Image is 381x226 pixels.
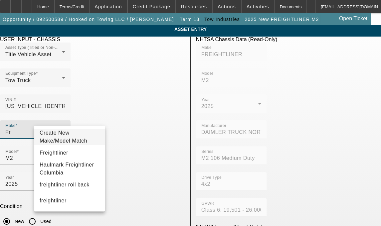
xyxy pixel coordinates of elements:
[218,4,236,9] span: Actions
[247,4,269,9] span: Activities
[178,13,201,25] button: Term 13
[128,0,175,13] button: Credit Package
[40,198,67,203] span: freightliner
[201,123,226,128] mat-label: Manufacturer
[204,17,240,22] span: Tow Industries
[39,218,52,225] label: Used
[5,52,52,57] span: Title Vehicle Asset
[40,182,90,187] span: freightliner roll back
[5,175,14,179] mat-label: Year
[40,150,68,156] span: Freightliner
[243,13,320,25] button: 2025 New FREIGHTLINER M2
[95,4,122,9] span: Application
[176,0,212,13] button: Resources
[201,97,210,102] mat-label: Year
[40,130,87,144] span: Create New Make/Model Match
[5,71,36,76] mat-label: Equipment Type
[40,162,94,175] span: Haulmark Freightliner Columbia
[5,97,16,102] mat-label: VIN #
[5,77,31,83] span: Tow Truck
[5,181,18,187] span: 2025
[133,4,170,9] span: Credit Package
[5,123,16,128] mat-label: Make
[5,149,17,154] mat-label: Model
[181,4,207,9] span: Resources
[5,46,67,50] mat-label: Asset Type (Titled or Non-Titled)
[5,27,376,32] span: ASSET ENTRY
[336,13,370,24] a: Open Ticket
[201,71,213,76] mat-label: Model
[245,17,319,22] span: 2025 New FREIGHTLINER M2
[201,175,222,179] mat-label: Drive Type
[90,0,127,13] button: Application
[3,17,174,22] span: Opportunity / 092500589 / Hooked on Towing LLC / [PERSON_NAME]
[201,201,214,205] mat-label: GVWR
[13,218,24,225] label: New
[242,0,274,13] button: Activities
[201,149,213,154] mat-label: Series
[180,17,199,22] span: Term 13
[203,13,242,25] button: Tow Industries
[201,46,212,50] mat-label: Make
[213,0,241,13] button: Actions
